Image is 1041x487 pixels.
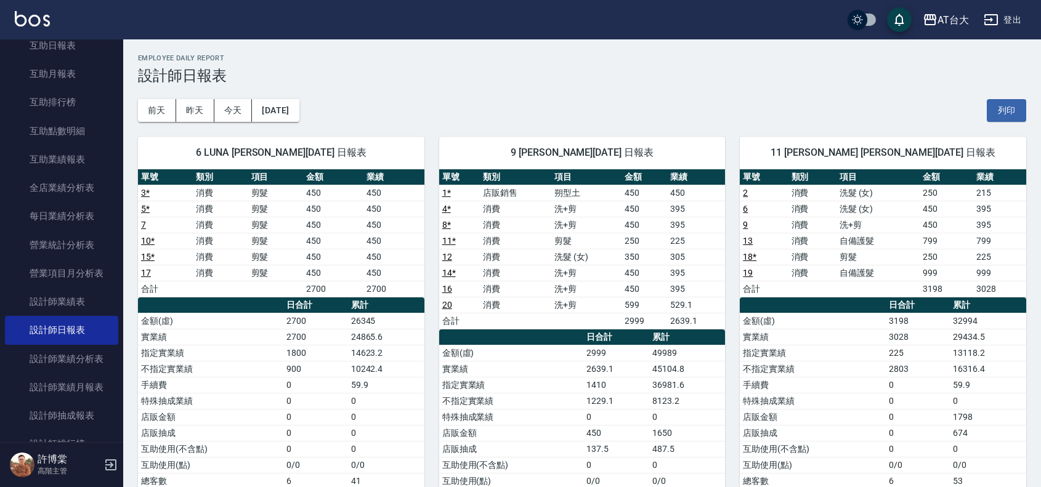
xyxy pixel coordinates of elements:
button: AT台大 [918,7,974,33]
td: 395 [973,217,1026,233]
td: 1229.1 [583,393,649,409]
th: 類別 [788,169,836,185]
th: 累計 [649,329,725,345]
td: 2639.1 [667,313,726,329]
td: 金額(虛) [740,313,885,329]
td: 350 [622,249,667,265]
a: 12 [442,252,452,262]
td: 14623.2 [348,345,424,361]
td: 450 [920,201,973,217]
td: 不指定實業績 [740,361,885,377]
td: 消費 [480,297,551,313]
td: 0 [283,393,347,409]
a: 互助點數明細 [5,117,118,145]
td: 自備護髮 [836,233,920,249]
th: 日合計 [283,297,347,313]
td: 0 [886,441,950,457]
td: 合計 [439,313,480,329]
td: 消費 [788,217,836,233]
td: 洗+剪 [551,201,622,217]
td: 合計 [138,281,193,297]
td: 487.5 [649,441,725,457]
button: 列印 [987,99,1026,122]
td: 215 [973,185,1026,201]
td: 799 [973,233,1026,249]
td: 1798 [950,409,1026,425]
img: Person [10,453,34,477]
a: 互助日報表 [5,31,118,60]
td: 指定實業績 [439,377,584,393]
td: 450 [667,185,726,201]
th: 日合計 [886,297,950,313]
th: 業績 [667,169,726,185]
td: 互助使用(不含點) [138,441,283,457]
td: 450 [622,185,667,201]
td: 實業績 [740,329,885,345]
button: 昨天 [176,99,214,122]
td: 消費 [193,217,248,233]
td: 450 [363,185,424,201]
td: 0 [348,409,424,425]
td: 店販金額 [439,425,584,441]
h3: 設計師日報表 [138,67,1026,84]
button: 登出 [979,9,1026,31]
td: 消費 [480,201,551,217]
td: 店販抽成 [439,441,584,457]
td: 特殊抽成業績 [740,393,885,409]
td: 1410 [583,377,649,393]
td: 金額(虛) [138,313,283,329]
table: a dense table [439,169,726,329]
td: 特殊抽成業績 [138,393,283,409]
td: 互助使用(點) [740,457,885,473]
td: 450 [622,201,667,217]
td: 16316.4 [950,361,1026,377]
td: 450 [303,201,363,217]
button: 今天 [214,99,253,122]
td: 0 [283,441,347,457]
td: 2700 [363,281,424,297]
td: 剪髮 [551,233,622,249]
td: 消費 [193,265,248,281]
a: 20 [442,300,452,310]
td: 消費 [193,201,248,217]
a: 營業項目月分析表 [5,259,118,288]
td: 洗+剪 [551,217,622,233]
td: 洗髮 (女) [836,201,920,217]
a: 設計師排行榜 [5,430,118,458]
a: 7 [141,220,146,230]
td: 消費 [480,281,551,297]
td: 49989 [649,345,725,361]
button: 前天 [138,99,176,122]
span: 9 [PERSON_NAME][DATE] 日報表 [454,147,711,159]
a: 13 [743,236,753,246]
td: 0 [348,425,424,441]
td: 450 [363,217,424,233]
td: 450 [363,249,424,265]
td: 450 [583,425,649,441]
td: 消費 [480,249,551,265]
a: 設計師業績表 [5,288,118,316]
th: 項目 [551,169,622,185]
h2: Employee Daily Report [138,54,1026,62]
a: 全店業績分析表 [5,174,118,202]
td: 0 [649,457,725,473]
th: 單號 [439,169,480,185]
td: 225 [886,345,950,361]
td: 395 [667,265,726,281]
td: 450 [622,281,667,297]
td: 剪髮 [836,249,920,265]
td: 137.5 [583,441,649,457]
a: 營業統計分析表 [5,231,118,259]
th: 累計 [950,297,1026,313]
a: 互助排行榜 [5,88,118,116]
td: 消費 [788,185,836,201]
td: 450 [920,217,973,233]
td: 0/0 [886,457,950,473]
td: 0 [886,377,950,393]
td: 0 [950,393,1026,409]
td: 互助使用(點) [138,457,283,473]
td: 剪髮 [248,185,303,201]
td: 實業績 [439,361,584,377]
td: 0 [283,425,347,441]
th: 日合計 [583,329,649,345]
